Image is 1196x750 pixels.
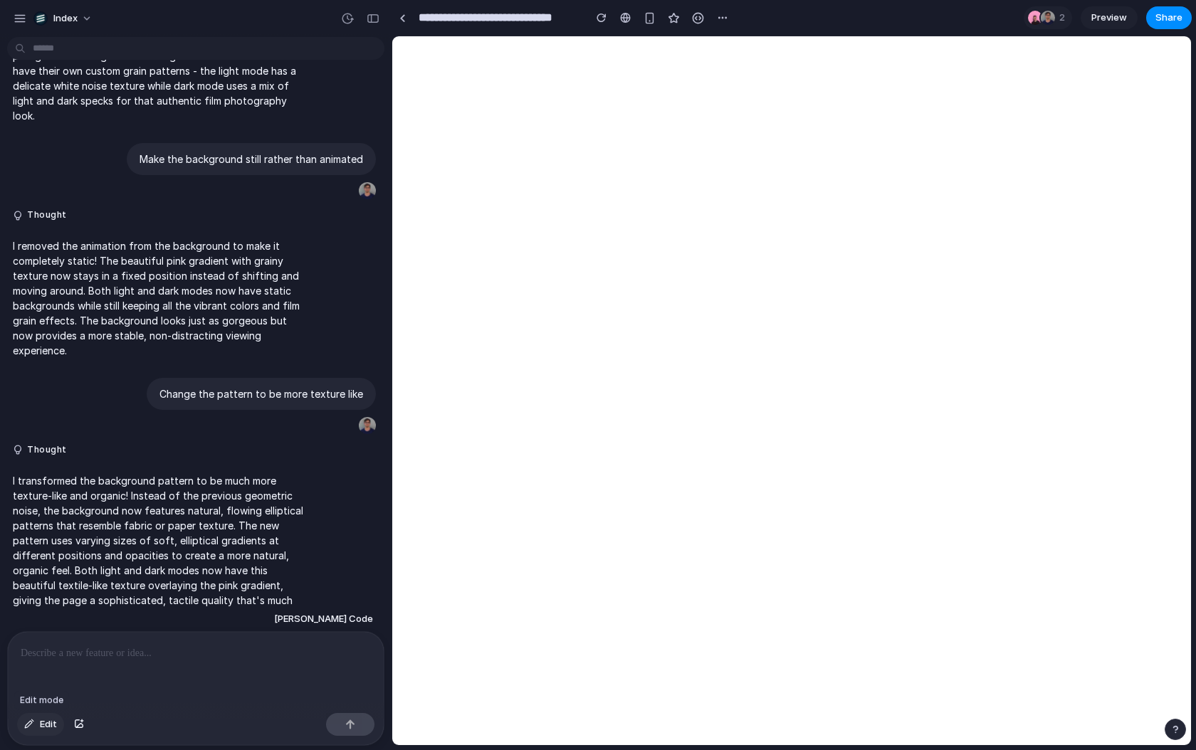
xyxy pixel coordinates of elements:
[13,473,308,623] p: I transformed the background pattern to be much more texture-like and organic! Instead of the pre...
[28,7,100,30] button: Index
[14,691,69,709] div: Edit mode
[13,238,308,358] p: I removed the animation from the background to make it completely static! The beautiful pink grad...
[1024,6,1072,29] div: 2
[17,713,64,736] button: Edit
[270,606,377,632] button: [PERSON_NAME] Code
[1091,11,1127,25] span: Preview
[1081,6,1138,29] a: Preview
[53,11,78,26] span: Index
[1155,11,1182,25] span: Share
[159,386,363,401] p: Change the pattern to be more texture like
[140,152,363,167] p: Make the background still rather than animated
[1146,6,1192,29] button: Share
[274,612,373,626] span: [PERSON_NAME] Code
[40,717,57,731] span: Edit
[1059,11,1069,25] span: 2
